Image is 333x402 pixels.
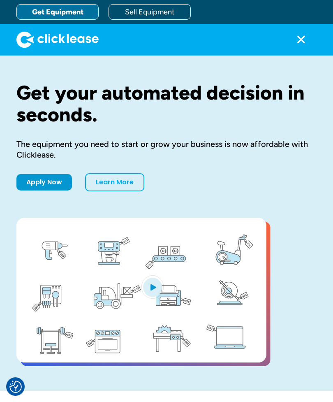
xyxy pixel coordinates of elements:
[109,4,191,20] a: Sell Equipment
[16,139,317,160] div: The equipment you need to start or grow your business is now affordable with Clicklease.
[285,24,317,55] div: menu
[85,173,144,191] a: Learn More
[16,174,72,191] a: Apply Now
[16,82,317,125] h1: Get your automated decision in seconds.
[16,31,99,48] a: home
[9,381,22,393] img: Revisit consent button
[16,4,99,20] a: Get Equipment
[9,381,22,393] button: Consent Preferences
[141,275,164,298] img: Blue play button logo on a light blue circular background
[16,31,99,48] img: Clicklease logo
[16,218,266,362] a: open lightbox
